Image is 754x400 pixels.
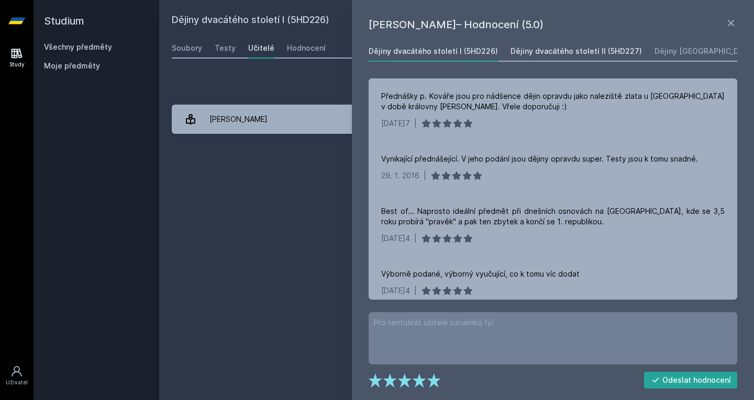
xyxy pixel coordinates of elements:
[2,42,31,74] a: Study
[172,13,624,29] h2: Dějiny dvacátého století I (5HD226)
[381,118,410,129] div: [DATE]7
[6,379,28,386] div: Uživatel
[172,43,202,53] div: Soubory
[44,61,100,71] span: Moje předměty
[215,38,236,59] a: Testy
[172,105,741,134] a: [PERSON_NAME] 26 hodnocení 5.0
[209,109,268,130] div: [PERSON_NAME]
[248,43,274,53] div: Učitelé
[381,91,725,112] div: Přednášky p. Kováře jsou pro nádšence dějin opravdu jako naleziště zlata u [GEOGRAPHIC_DATA] v do...
[414,118,417,129] div: |
[9,61,25,68] div: Study
[44,42,112,51] a: Všechny předměty
[2,360,31,392] a: Uživatel
[248,38,274,59] a: Učitelé
[172,38,202,59] a: Soubory
[287,38,326,59] a: Hodnocení
[215,43,236,53] div: Testy
[287,43,326,53] div: Hodnocení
